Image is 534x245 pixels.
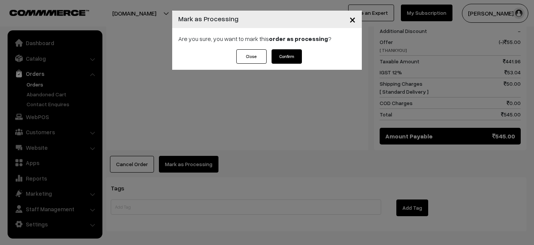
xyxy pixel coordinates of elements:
[236,49,267,64] button: Close
[272,49,302,64] button: Confirm
[172,28,362,49] div: Are you sure, you want to mark this ?
[269,35,328,42] strong: order as processing
[178,14,239,24] h4: Mark as Processing
[349,12,356,26] span: ×
[343,8,362,31] button: Close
